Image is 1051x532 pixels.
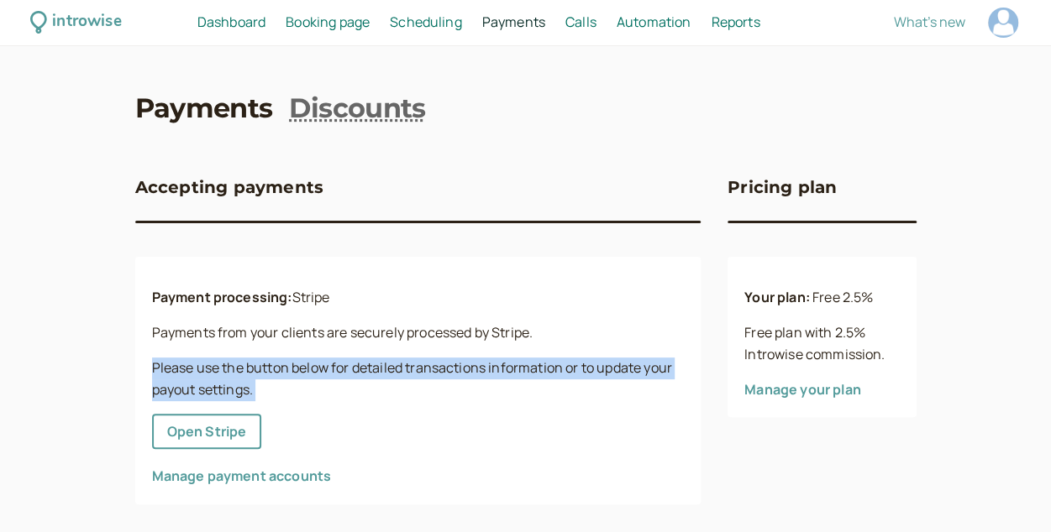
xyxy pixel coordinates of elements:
span: What's new [894,13,965,31]
span: Reports [711,13,759,31]
p: Free 2.5% [744,287,900,309]
a: Dashboard [197,12,265,34]
a: Payments [482,12,545,34]
a: Account [985,5,1021,40]
h3: Pricing plan [728,174,837,201]
a: Payments [135,90,273,128]
span: Calls [565,13,596,31]
iframe: Chat Widget [967,451,1051,532]
p: Please use the button below for detailed transactions information or to update your payout settings. [152,357,685,401]
a: Discounts [289,90,425,128]
span: Booking page [286,13,370,31]
a: Manage payment accounts [152,467,332,485]
h3: Accepting payments [135,174,324,201]
p: Payments from your clients are securely processed by Stripe. [152,322,685,344]
button: Open Stripe [152,414,262,449]
span: Dashboard [197,13,265,31]
div: introwise [52,9,121,35]
button: What's new [894,14,965,29]
a: introwise [30,9,122,35]
b: Your plan: [744,288,810,306]
p: Free plan with 2.5% Introwise commission. [744,322,900,366]
a: Calls [565,12,596,34]
b: Payment processing: [152,288,292,306]
a: Scheduling [390,12,462,34]
a: Automation [617,12,691,34]
a: Manage your plan [744,380,861,399]
span: Scheduling [390,13,462,31]
p: Stripe [152,287,685,309]
span: Automation [617,13,691,31]
span: Payments [482,13,545,31]
a: Reports [711,12,759,34]
a: Booking page [286,12,370,34]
